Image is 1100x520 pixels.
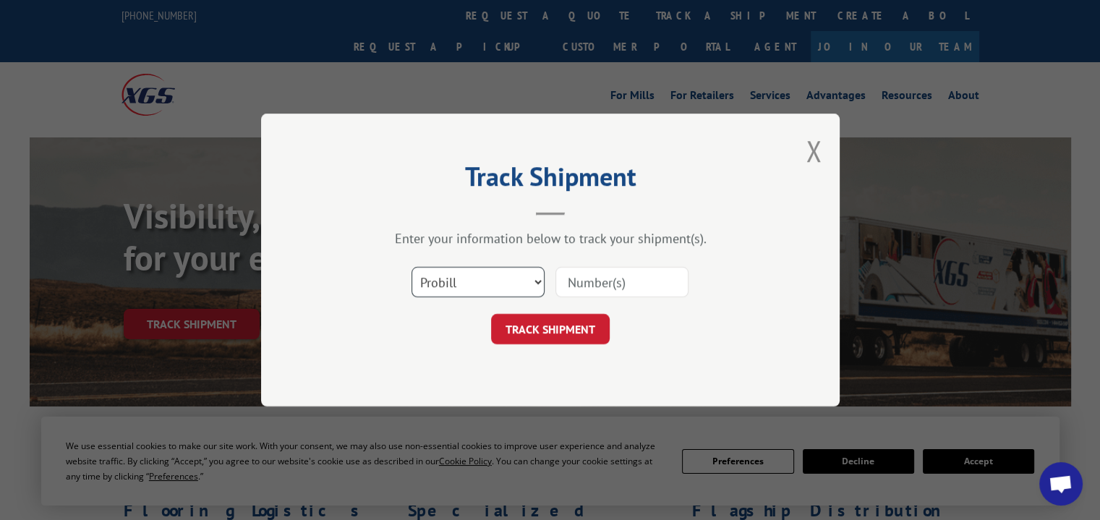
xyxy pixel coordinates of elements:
[333,166,767,194] h2: Track Shipment
[1039,462,1083,506] a: Open chat
[555,267,688,297] input: Number(s)
[333,230,767,247] div: Enter your information below to track your shipment(s).
[491,314,610,344] button: TRACK SHIPMENT
[806,132,822,170] button: Close modal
